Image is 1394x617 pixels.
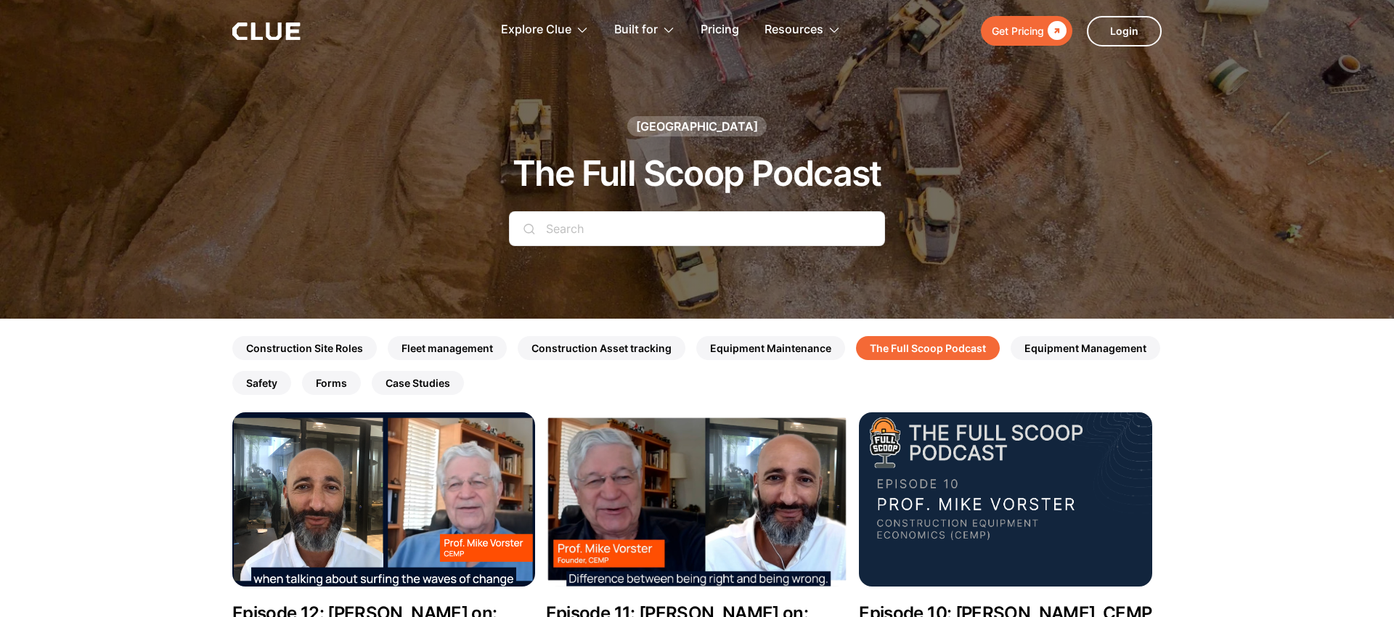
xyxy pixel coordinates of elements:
a: Login [1087,16,1162,46]
div: Explore Clue [501,7,589,53]
div: Get Pricing [992,22,1044,40]
a: Equipment Management [1011,336,1160,360]
a: Safety [232,371,291,395]
a: Pricing [701,7,739,53]
a: Construction Asset tracking [518,336,685,360]
div: Built for [614,7,658,53]
a: Case Studies [372,371,464,395]
a: Get Pricing [981,16,1072,46]
div: [GEOGRAPHIC_DATA] [636,118,758,134]
a: Construction Site Roles [232,336,377,360]
div: Explore Clue [501,7,571,53]
img: Episode 11: Prof. Mike Vorster on: Safe Bets and Bold Moves: Mastering Decision-Making in Constru... [546,412,849,587]
div: Resources [765,7,841,53]
input: Search [509,211,885,246]
a: Forms [302,371,361,395]
div: Resources [765,7,823,53]
a: Fleet management [388,336,507,360]
img: Episode 12: Prof. Mike Vorster on: Surfing the Waves of Change [232,412,535,587]
img: Episode 10: Professor Mike Vorster, CEMP [859,412,1152,587]
img: search icon [523,223,535,234]
a: Equipment Maintenance [696,336,845,360]
div: Built for [614,7,675,53]
a: The Full Scoop Podcast [856,336,1000,360]
form: Search [509,211,885,261]
div:  [1044,22,1067,40]
h1: The Full Scoop Podcast [513,155,881,193]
